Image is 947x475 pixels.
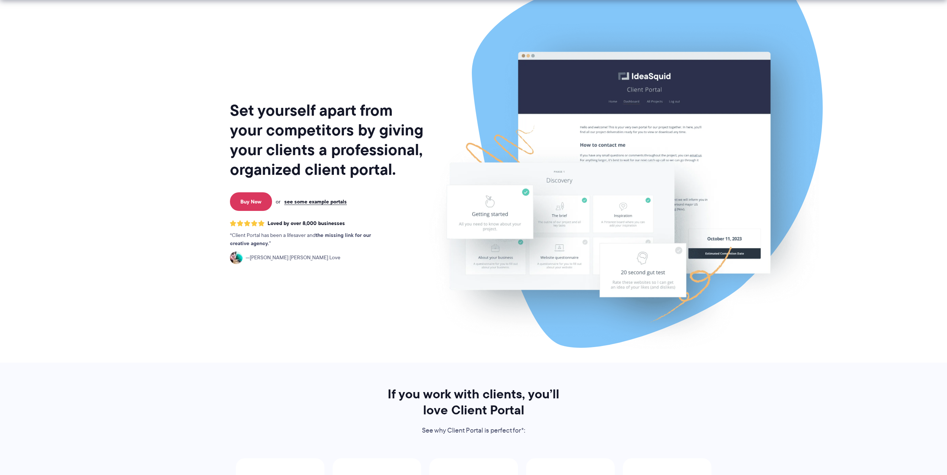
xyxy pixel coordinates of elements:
span: Loved by over 8,000 businesses [268,220,345,227]
h1: Set yourself apart from your competitors by giving your clients a professional, organized client ... [230,100,425,179]
h2: If you work with clients, you’ll love Client Portal [378,386,570,418]
p: Client Portal has been a lifesaver and . [230,231,386,248]
span: [PERSON_NAME] [PERSON_NAME] Love [246,254,340,262]
a: see some example portals [284,198,347,205]
strong: the missing link for our creative agency [230,231,371,247]
a: Buy Now [230,192,272,211]
span: or [276,198,281,205]
p: See why Client Portal is perfect for*: [378,425,570,436]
